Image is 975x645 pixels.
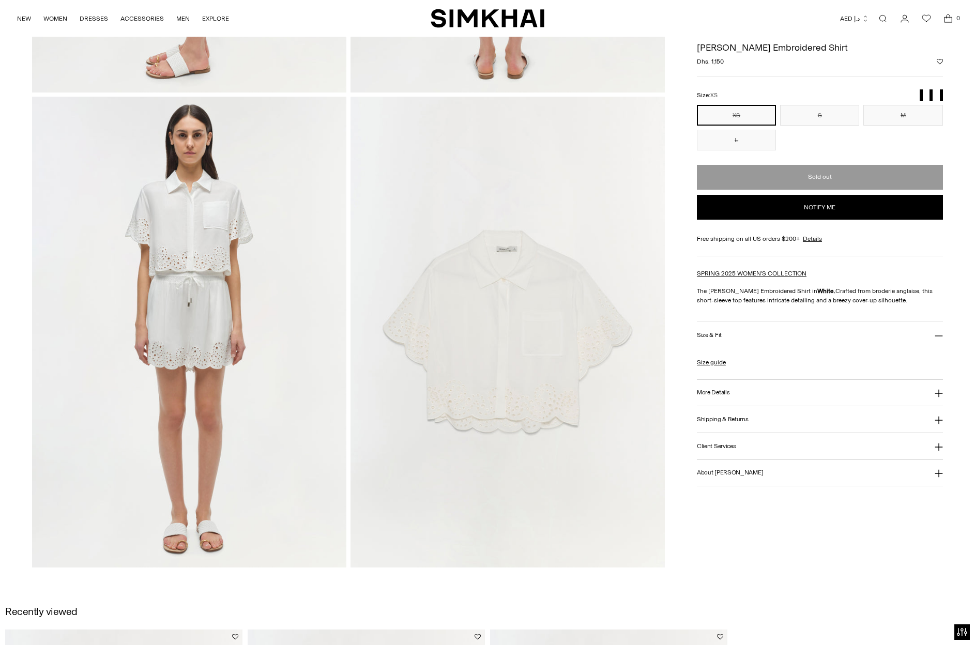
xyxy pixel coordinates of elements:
div: Free shipping on all US orders $200+ [697,234,943,243]
button: Shipping & Returns [697,406,943,433]
a: WOMEN [43,7,67,30]
a: Size guide [697,358,726,367]
button: Size & Fit [697,322,943,348]
button: L [697,130,776,150]
button: Notify me [697,195,943,220]
h1: [PERSON_NAME] Embroidered Shirt [697,43,943,52]
img: Keyla Embroidered Shirt [351,97,665,568]
button: AED د.إ [840,7,869,30]
button: Add to Wishlist [475,634,481,640]
a: Open search modal [873,8,893,29]
button: About [PERSON_NAME] [697,460,943,486]
a: NEW [17,7,31,30]
a: EXPLORE [202,7,229,30]
h2: Recently viewed [5,606,78,617]
img: Keyla Embroidered Shirt [32,97,346,568]
a: Open cart modal [938,8,958,29]
h3: Client Services [697,443,736,450]
p: The [PERSON_NAME] Embroidered Shirt in Crafted from broderie anglaise, this short-sleeve top feat... [697,286,943,305]
button: S [780,105,859,126]
h3: Shipping & Returns [697,416,749,423]
button: Add to Wishlist [232,634,238,640]
h3: About [PERSON_NAME] [697,469,763,476]
button: More Details [697,380,943,406]
span: XS [710,92,718,99]
a: ACCESSORIES [120,7,164,30]
button: Add to Wishlist [717,634,723,640]
button: Client Services [697,433,943,459]
a: DRESSES [80,7,108,30]
a: Wishlist [916,8,937,29]
span: Dhs. 1,150 [697,57,724,66]
a: MEN [176,7,190,30]
h3: More Details [697,389,729,396]
a: Go to the account page [894,8,915,29]
button: XS [697,105,776,126]
a: SIMKHAI [431,8,544,28]
button: M [863,105,942,126]
strong: White. [817,287,835,295]
label: Size: [697,90,718,100]
a: SPRING 2025 WOMEN'S COLLECTION [697,270,806,277]
button: Add to Wishlist [937,58,943,65]
h3: Size & Fit [697,332,722,339]
span: 0 [953,13,963,23]
a: Details [803,234,822,243]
